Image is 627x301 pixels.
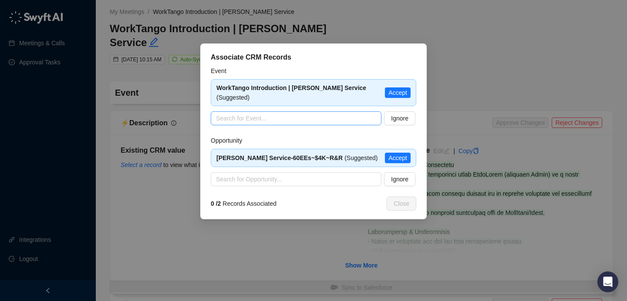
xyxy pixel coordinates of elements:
[216,84,366,101] span: (Suggested)
[391,114,408,123] span: Ignore
[388,153,407,163] span: Accept
[391,174,408,184] span: Ignore
[211,200,221,207] strong: 0 / 2
[211,199,276,208] span: Records Associated
[216,154,343,161] strong: [PERSON_NAME] Service-60EEs~$4K~R&R
[385,87,411,98] button: Accept
[211,52,416,63] div: Associate CRM Records
[211,66,233,76] label: Event
[387,197,416,211] button: Close
[597,271,618,292] div: Open Intercom Messenger
[385,153,411,163] button: Accept
[216,154,378,161] span: (Suggested)
[384,172,415,186] button: Ignore
[388,88,407,97] span: Accept
[211,136,248,145] label: Opportunity
[384,111,415,125] button: Ignore
[216,84,366,91] strong: WorkTango Introduction | [PERSON_NAME] Service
